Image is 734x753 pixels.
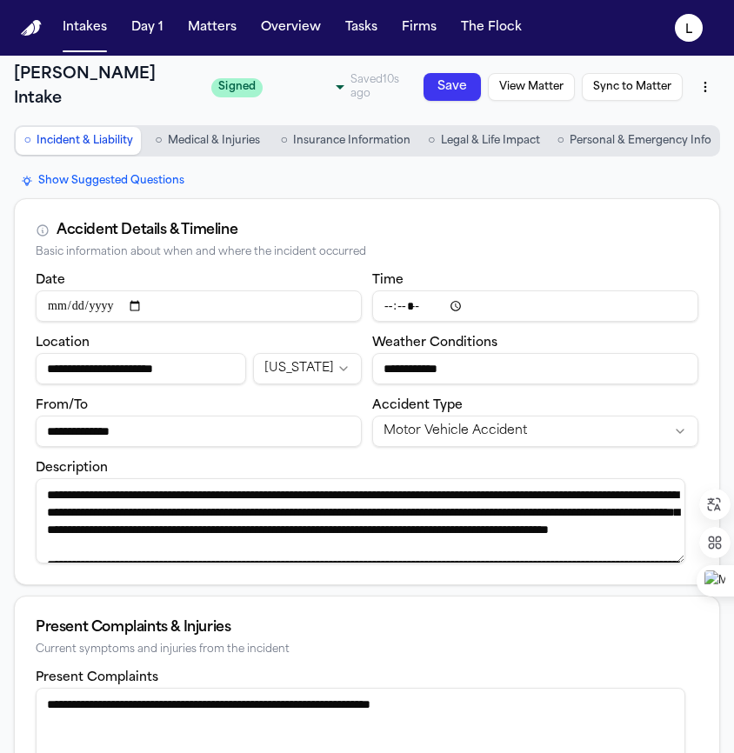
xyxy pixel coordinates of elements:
span: ○ [23,132,30,150]
span: Incident & Liability [37,134,133,148]
button: Incident state [253,353,362,384]
div: Update intake status [211,58,352,97]
button: View Matter [486,86,576,123]
button: Overview [254,12,328,43]
button: Sync to Matter [579,96,683,134]
span: Medical & Injuries [168,134,260,148]
button: The Flock [454,12,529,43]
input: From/To destination [36,416,362,447]
span: Personal & Emergency Info [570,134,711,148]
label: Present Complaints [36,671,158,684]
label: Description [36,462,108,475]
label: Date [36,274,65,287]
input: Weather conditions [372,353,698,384]
span: Signed [211,62,264,86]
span: Saved 10s ago [350,71,418,106]
span: ○ [155,132,162,150]
button: Go to Incident & Liability [16,127,141,155]
div: Present Complaints & Injuries [36,617,698,638]
span: Insurance Information [293,134,410,148]
span: ○ [428,132,435,150]
div: Accident Details & Timeline [57,220,237,241]
textarea: Incident description [36,478,685,563]
label: Time [372,274,404,287]
span: Legal & Life Impact [441,134,540,148]
button: Matters [181,12,244,43]
button: Tasks [338,12,384,43]
button: Go to Legal & Life Impact [421,127,546,155]
img: Finch Logo [21,20,42,37]
div: Basic information about when and where the incident occurred [36,246,698,259]
input: Incident date [36,290,362,322]
label: From/To [36,399,88,412]
a: Home [21,20,42,37]
button: Firms [395,12,444,43]
h1: [PERSON_NAME] Intake [13,26,204,94]
input: Incident location [36,353,246,384]
input: Incident time [372,290,698,322]
button: Save [422,79,482,113]
label: Accident Type [372,399,463,412]
button: Intakes [56,12,114,43]
label: Weather Conditions [372,337,497,350]
div: Current symptoms and injuries from the incident [36,643,698,656]
span: ○ [281,132,288,150]
button: Show Suggested Questions [14,170,191,191]
button: Go to Insurance Information [274,127,417,155]
label: Location [36,337,90,350]
button: Day 1 [124,12,170,43]
button: Go to Medical & Injuries [144,127,270,155]
span: ○ [557,132,564,150]
button: Go to Personal & Emergency Info [550,127,718,155]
